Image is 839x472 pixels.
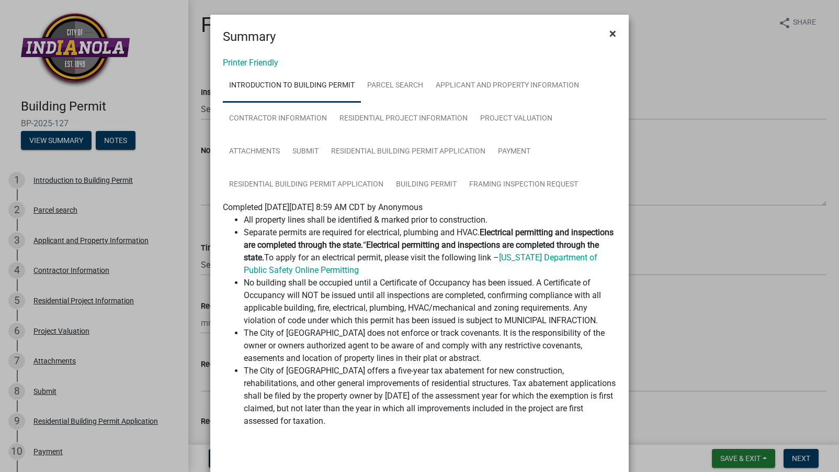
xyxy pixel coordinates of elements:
[223,58,278,68] a: Printer Friendly
[463,168,584,202] a: Framing Inspection Request
[244,240,599,262] strong: Electrical permitting and inspections are completed through the state.
[223,102,333,136] a: Contractor Information
[244,327,616,365] li: The City of [GEOGRAPHIC_DATA] does not enforce or track covenants. It is the responsibility of th...
[244,226,616,277] li: Separate permits are required for electrical, plumbing and HVAC. “ To apply for an electrical per...
[244,365,616,427] li: The City of [GEOGRAPHIC_DATA] offers a five-year tax abatement for new construction, rehabilitati...
[333,102,474,136] a: Residential Project Information
[474,102,559,136] a: Project Valuation
[286,135,325,169] a: Submit
[244,277,616,327] li: No building shall be occupied until a Certificate of Occupancy has been issued. A Certificate of ...
[223,69,361,103] a: Introduction to Building Permit
[223,202,423,212] span: Completed [DATE][DATE] 8:59 AM CDT by Anonymous
[601,19,625,48] button: Close
[492,135,537,169] a: Payment
[223,135,286,169] a: Attachments
[325,135,492,169] a: Residential Building Permit Application
[390,168,463,202] a: Building Permit
[361,69,429,103] a: Parcel search
[429,69,585,103] a: Applicant and Property Information
[244,214,616,226] li: All property lines shall be identified & marked prior to construction.
[609,26,616,41] span: ×
[223,27,276,46] h4: Summary
[223,168,390,202] a: Residential Building Permit Application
